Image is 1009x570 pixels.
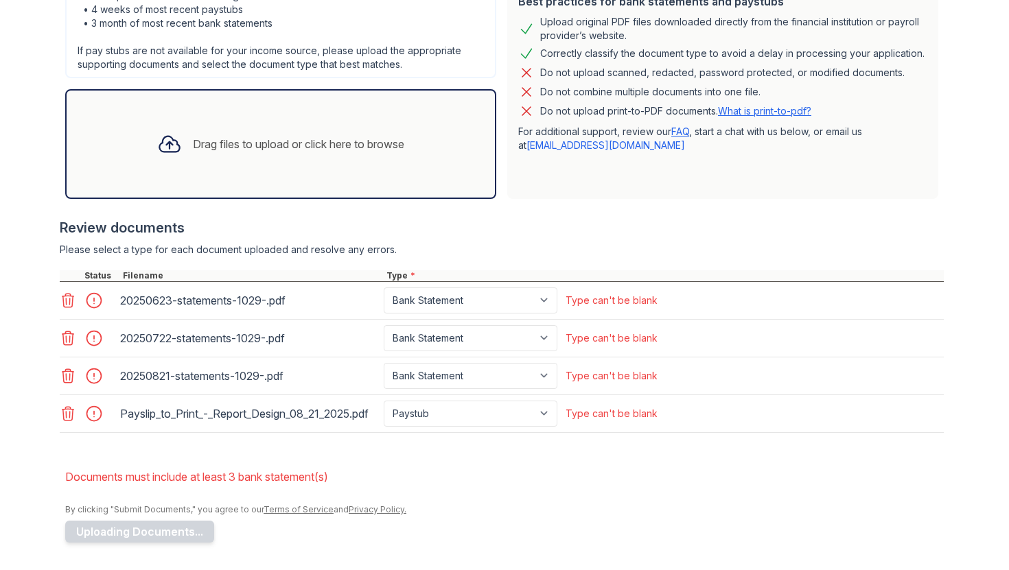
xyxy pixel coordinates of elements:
[566,331,658,345] div: Type can't be blank
[566,369,658,383] div: Type can't be blank
[349,504,406,514] a: Privacy Policy.
[540,64,905,81] div: Do not upload scanned, redacted, password protected, or modified documents.
[193,136,404,152] div: Drag files to upload or click here to browse
[60,243,944,257] div: Please select a type for each document uploaded and resolve any errors.
[264,504,334,514] a: Terms of Service
[65,463,944,490] li: Documents must include at least 3 bank statement(s)
[65,504,944,515] div: By clicking "Submit Documents," you agree to our and
[120,365,378,387] div: 20250821-statements-1029-.pdf
[65,521,214,543] button: Uploading Documents...
[566,294,658,307] div: Type can't be blank
[120,327,378,349] div: 20250722-statements-1029-.pdf
[566,407,658,420] div: Type can't be blank
[82,270,120,281] div: Status
[518,125,927,152] p: For additional support, review our , start a chat with us below, or email us at
[384,270,944,281] div: Type
[60,218,944,237] div: Review documents
[526,139,685,151] a: [EMAIL_ADDRESS][DOMAIN_NAME]
[718,105,811,117] a: What is print-to-pdf?
[540,15,927,43] div: Upload original PDF files downloaded directly from the financial institution or payroll provider’...
[120,403,378,425] div: Payslip_to_Print_-_Report_Design_08_21_2025.pdf
[540,84,761,100] div: Do not combine multiple documents into one file.
[671,126,689,137] a: FAQ
[120,270,384,281] div: Filename
[540,104,811,118] p: Do not upload print-to-PDF documents.
[540,45,925,62] div: Correctly classify the document type to avoid a delay in processing your application.
[120,289,378,311] div: 20250623-statements-1029-.pdf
